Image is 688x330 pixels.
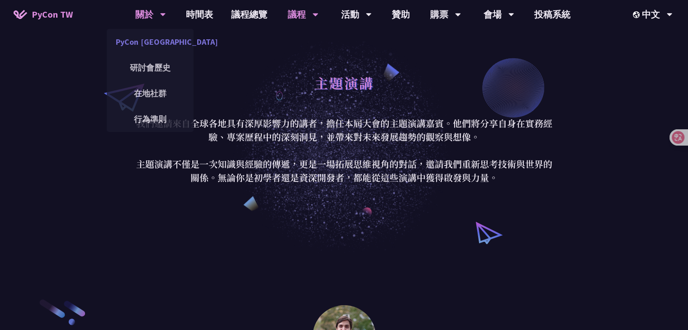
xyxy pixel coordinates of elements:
p: 我們邀請來自全球各地具有深厚影響力的講者，擔任本屆大會的主題演講嘉賓。他們將分享自身在實務經驗、專案歷程中的深刻洞見，並帶來對未來發展趨勢的觀察與想像。 主題演講不僅是一次知識與經驗的傳遞，更是... [134,117,555,184]
img: Locale Icon [633,11,642,18]
span: PyCon TW [32,8,73,21]
a: PyCon TW [5,3,82,26]
img: Home icon of PyCon TW 2025 [14,10,27,19]
h1: 主題演講 [314,69,374,96]
a: 在地社群 [107,83,194,104]
a: PyCon [GEOGRAPHIC_DATA] [107,31,194,52]
a: 行為準則 [107,108,194,130]
a: 研討會歷史 [107,57,194,78]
